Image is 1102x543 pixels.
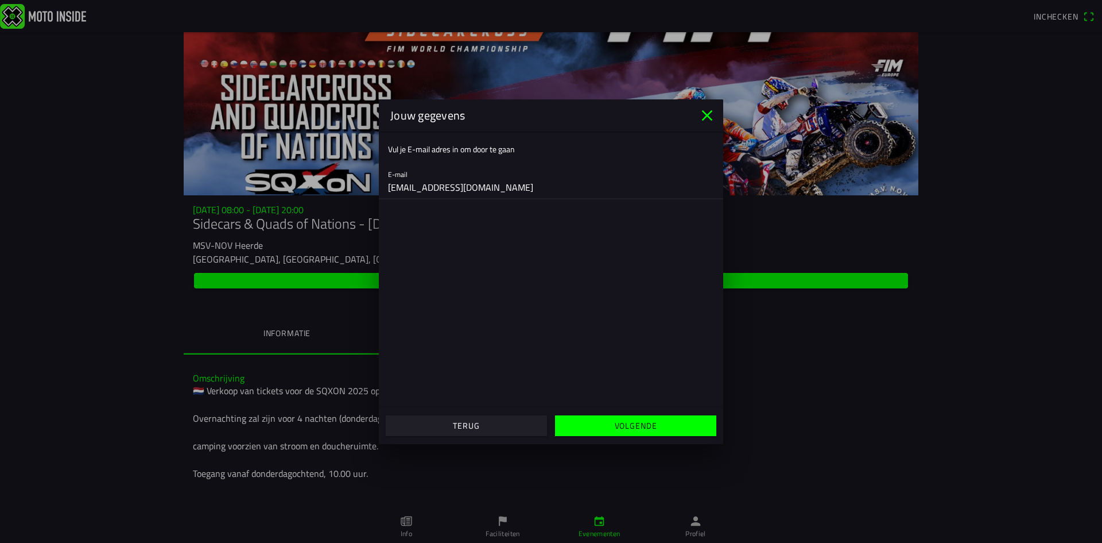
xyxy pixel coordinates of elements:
[615,422,657,430] ion-text: Volgende
[388,176,714,199] input: E-mail
[388,143,515,155] ion-label: Vul je E-mail adres in om door te gaan
[698,106,716,125] ion-icon: close
[379,107,698,124] ion-title: Jouw gegevens
[386,415,547,436] ion-button: Terug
